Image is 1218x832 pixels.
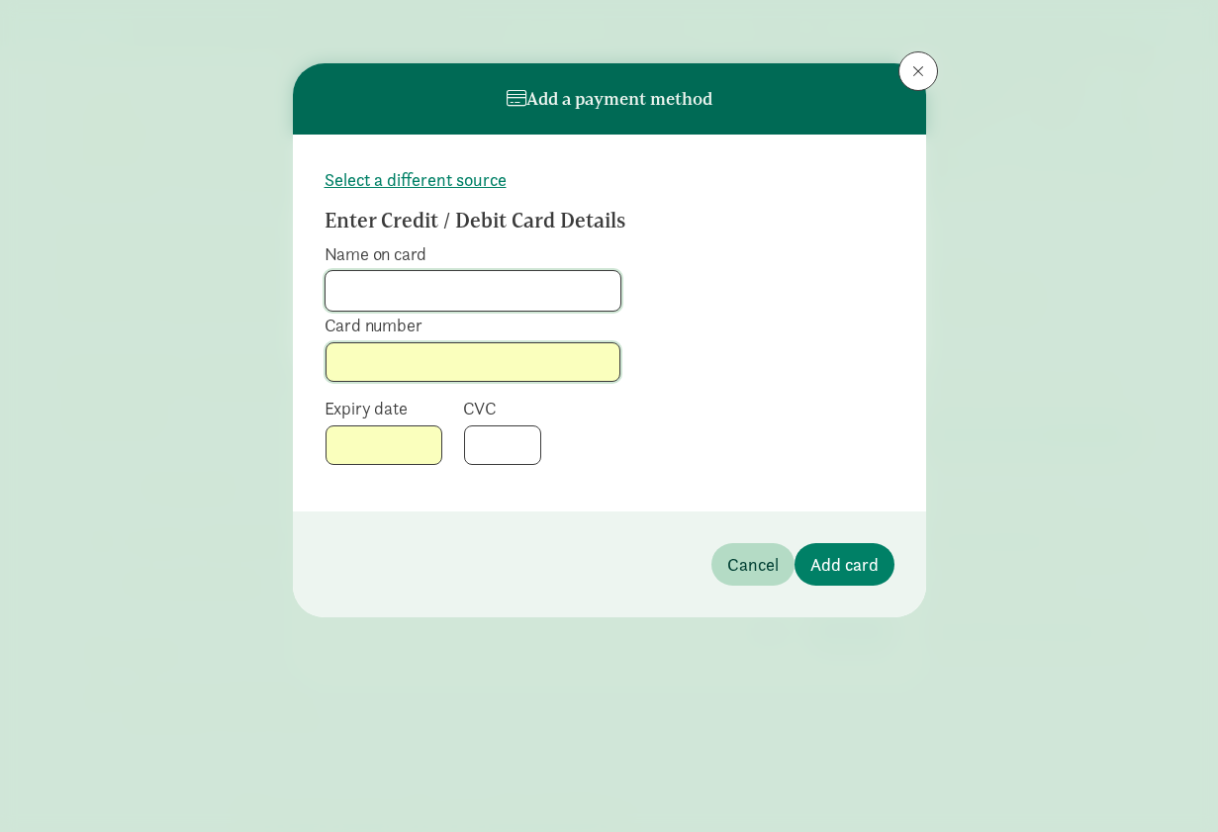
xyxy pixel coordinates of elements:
[711,543,795,586] button: Cancel
[727,551,779,578] span: Cancel
[463,397,542,420] label: CVC
[325,397,443,420] label: Expiry date
[325,166,507,193] button: Select a different source
[477,434,528,456] iframe: Secure CVC input frame
[795,543,894,586] button: Add card
[325,209,823,232] h3: Enter Credit / Debit Card Details
[338,434,429,456] iframe: Secure expiration date input frame
[810,551,879,578] span: Add card
[507,89,712,109] h6: Add a payment method
[325,242,621,266] label: Name on card
[325,314,621,337] label: Card number
[338,351,608,373] iframe: Secure card number input frame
